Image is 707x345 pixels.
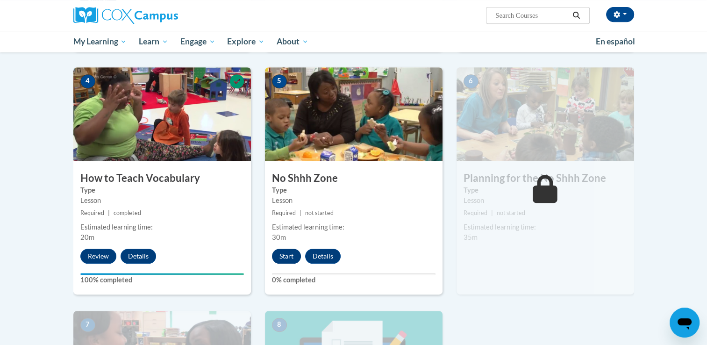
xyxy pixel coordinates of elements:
[73,171,251,186] h3: How to Teach Vocabulary
[272,249,301,264] button: Start
[272,185,436,195] label: Type
[305,209,334,216] span: not started
[464,195,627,206] div: Lesson
[272,233,286,241] span: 30m
[464,209,487,216] span: Required
[80,233,94,241] span: 20m
[265,67,443,161] img: Course Image
[491,209,493,216] span: |
[272,209,296,216] span: Required
[133,31,174,52] a: Learn
[272,74,287,88] span: 5
[670,308,700,338] iframe: Button to launch messaging window
[569,10,583,21] button: Search
[464,222,627,232] div: Estimated learning time:
[80,195,244,206] div: Lesson
[180,36,215,47] span: Engage
[300,209,301,216] span: |
[139,36,168,47] span: Learn
[464,74,478,88] span: 6
[80,318,95,332] span: 7
[457,171,634,186] h3: Planning for the No Shhh Zone
[272,275,436,285] label: 0% completed
[596,36,635,46] span: En español
[271,31,314,52] a: About
[73,36,127,47] span: My Learning
[80,74,95,88] span: 4
[606,7,634,22] button: Account Settings
[590,32,641,51] a: En español
[221,31,271,52] a: Explore
[80,275,244,285] label: 100% completed
[80,273,244,275] div: Your progress
[67,31,133,52] a: My Learning
[277,36,308,47] span: About
[80,222,244,232] div: Estimated learning time:
[464,185,627,195] label: Type
[73,67,251,161] img: Course Image
[227,36,264,47] span: Explore
[80,249,116,264] button: Review
[305,249,341,264] button: Details
[59,31,648,52] div: Main menu
[121,249,156,264] button: Details
[114,209,141,216] span: completed
[272,195,436,206] div: Lesson
[73,7,251,24] a: Cox Campus
[108,209,110,216] span: |
[464,233,478,241] span: 35m
[272,318,287,332] span: 8
[174,31,221,52] a: Engage
[497,209,525,216] span: not started
[265,171,443,186] h3: No Shhh Zone
[80,209,104,216] span: Required
[80,185,244,195] label: Type
[457,67,634,161] img: Course Image
[272,222,436,232] div: Estimated learning time:
[494,10,569,21] input: Search Courses
[73,7,178,24] img: Cox Campus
